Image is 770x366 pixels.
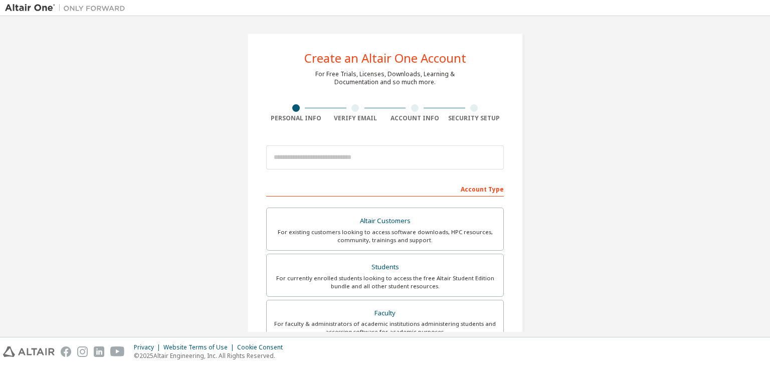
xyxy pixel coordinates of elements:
div: Account Type [266,180,504,197]
div: Privacy [134,343,163,351]
div: Cookie Consent [237,343,289,351]
div: Altair Customers [273,214,497,228]
div: Account Info [385,114,445,122]
img: instagram.svg [77,346,88,357]
div: Create an Altair One Account [304,52,466,64]
p: © 2025 Altair Engineering, Inc. All Rights Reserved. [134,351,289,360]
div: Security Setup [445,114,504,122]
div: Students [273,260,497,274]
div: Faculty [273,306,497,320]
img: youtube.svg [110,346,125,357]
div: For existing customers looking to access software downloads, HPC resources, community, trainings ... [273,228,497,244]
div: For faculty & administrators of academic institutions administering students and accessing softwa... [273,320,497,336]
div: Verify Email [326,114,386,122]
div: Personal Info [266,114,326,122]
img: Altair One [5,3,130,13]
img: altair_logo.svg [3,346,55,357]
div: For currently enrolled students looking to access the free Altair Student Edition bundle and all ... [273,274,497,290]
img: linkedin.svg [94,346,104,357]
div: Website Terms of Use [163,343,237,351]
img: facebook.svg [61,346,71,357]
div: For Free Trials, Licenses, Downloads, Learning & Documentation and so much more. [315,70,455,86]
